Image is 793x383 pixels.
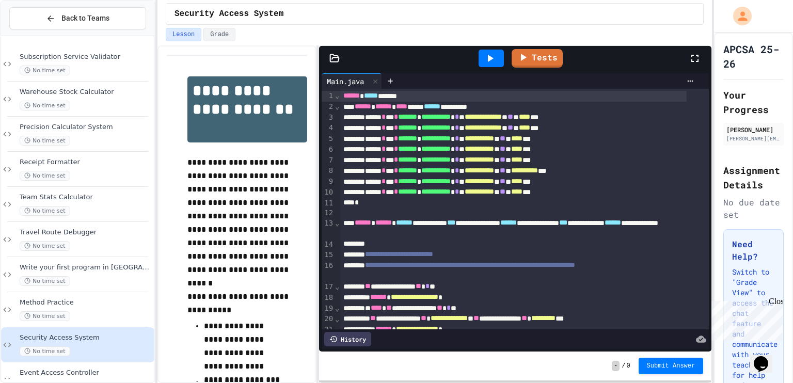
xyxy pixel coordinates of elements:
span: No time set [20,311,70,321]
span: Security Access System [175,8,283,20]
div: 1 [322,91,335,102]
span: Event Access Controller [20,369,152,377]
span: Fold line [335,282,340,291]
div: 20 [322,314,335,325]
span: No time set [20,241,70,251]
div: Main.java [322,76,369,87]
span: Write your first program in [GEOGRAPHIC_DATA]. [20,263,152,272]
h2: Assignment Details [723,163,784,192]
div: Main.java [322,73,382,89]
div: No due date set [723,196,784,221]
div: 8 [322,166,335,177]
iframe: chat widget [707,297,783,341]
span: No time set [20,206,70,216]
span: No time set [20,171,70,181]
span: Warehouse Stock Calculator [20,88,152,97]
h1: APCSA 25-26 [723,42,784,71]
span: Fold line [335,102,340,110]
div: My Account [722,4,754,28]
span: Team Stats Calculator [20,193,152,202]
h2: Your Progress [723,88,784,117]
div: 6 [322,145,335,155]
div: 10 [322,187,335,198]
div: History [324,332,371,346]
span: Method Practice [20,298,152,307]
span: Fold line [335,315,340,323]
span: Fold line [335,91,340,100]
span: No time set [20,101,70,110]
button: Lesson [166,28,201,41]
span: Travel Route Debugger [20,228,152,237]
div: 7 [322,155,335,166]
span: / [622,362,625,370]
button: Submit Answer [639,358,704,374]
div: Chat with us now!Close [4,4,71,66]
div: 9 [322,177,335,187]
iframe: chat widget [750,342,783,373]
div: 18 [322,293,335,304]
div: 3 [322,113,335,123]
span: 0 [626,362,630,370]
span: Fold line [335,304,340,312]
span: Back to Teams [61,13,109,24]
div: 5 [322,134,335,145]
div: 2 [322,102,335,113]
span: Receipt Formatter [20,158,152,167]
span: Submit Answer [647,362,695,370]
div: 17 [322,282,335,293]
h3: Need Help? [732,238,775,263]
div: [PERSON_NAME] [726,125,781,134]
button: Grade [203,28,235,41]
div: 13 [322,218,335,240]
span: Subscription Service Validator [20,53,152,61]
span: Fold line [335,219,340,227]
span: Precision Calculator System [20,123,152,132]
div: 15 [322,250,335,261]
button: Back to Teams [9,7,146,29]
div: 4 [322,123,335,134]
span: - [612,361,620,371]
div: 14 [322,240,335,250]
div: 16 [322,261,335,282]
span: No time set [20,276,70,286]
span: Security Access System [20,333,152,342]
span: No time set [20,66,70,75]
span: No time set [20,346,70,356]
div: 21 [322,325,335,336]
span: No time set [20,136,70,146]
a: Tests [512,49,563,68]
div: [PERSON_NAME][EMAIL_ADDRESS][DOMAIN_NAME] [726,135,781,142]
div: 19 [322,304,335,314]
div: 12 [322,208,335,218]
div: 11 [322,198,335,209]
